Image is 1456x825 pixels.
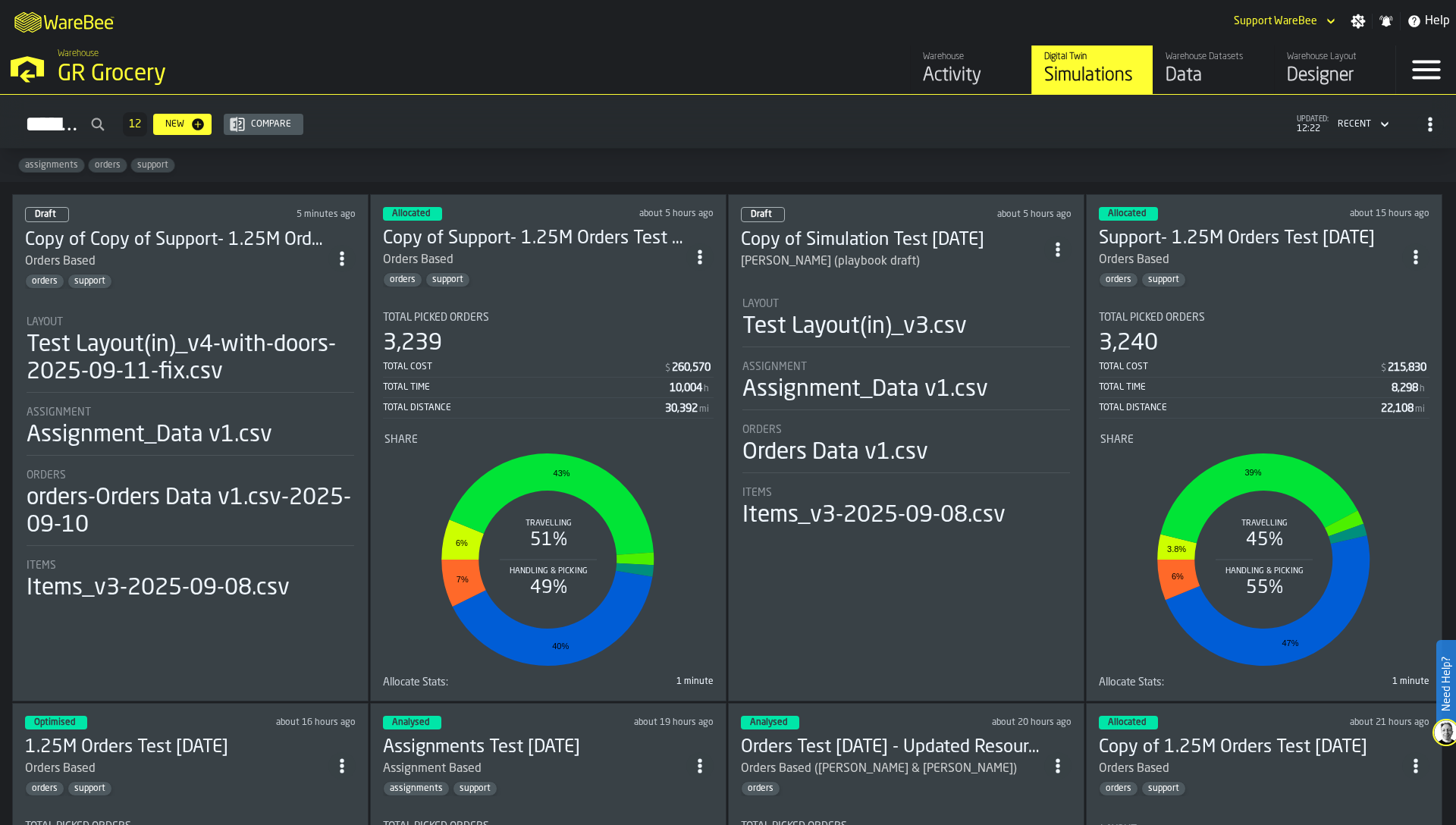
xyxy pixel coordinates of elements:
[27,316,354,393] div: stat-Layout
[68,783,111,794] span: support
[742,487,1070,499] div: Title
[1274,45,1395,94] a: link-to-/wh/i/e451d98b-95f6-4604-91ff-c80219f9c36d/designer
[1099,330,1158,357] div: 3,240
[384,783,449,794] span: assignments
[89,160,127,171] span: orders
[665,363,670,374] span: $
[34,718,75,727] span: Optimised
[1332,115,1392,133] div: DropdownMenuValue-4
[1420,384,1425,394] span: h
[1396,45,1456,94] label: button-toggle-Menu
[153,114,212,135] button: button-New
[1297,115,1329,124] span: updated:
[742,361,1070,373] div: Title
[741,716,799,729] div: status-3 2
[383,300,714,689] section: card-SimulationDashboardCard-allocated
[223,717,356,728] div: Updated: 11/09/2025, 20:17:02 Created: 10/09/2025, 14:53:36
[1099,227,1402,251] div: Support- 1.25M Orders Test 2025-09-10
[750,718,787,727] span: Analysed
[27,560,354,572] div: Title
[27,469,354,482] div: Title
[383,312,489,324] span: Total Picked Orders
[742,424,1070,473] div: stat-Orders
[741,228,1044,253] h3: Copy of Simulation Test [DATE]
[1338,119,1371,130] div: DropdownMenuValue-4
[27,316,354,328] div: Title
[1099,676,1429,689] div: stat-Allocate Stats:
[1345,14,1372,29] label: button-toggle-Settings
[117,112,153,136] div: ButtonLoadMore-Load More-Prev-First-Last
[245,119,297,130] div: Compare
[25,716,87,729] div: status-3 2
[1142,274,1185,285] span: support
[1099,716,1158,729] div: status-3 2
[923,64,1019,88] div: Activity
[383,227,686,251] h3: Copy of Support- 1.25M Orders Test [DATE]
[1373,14,1400,29] label: button-toggle-Notifications
[923,52,1019,62] div: Warehouse
[741,736,1044,760] h3: Orders Test [DATE] - Updated Resource Policy
[1099,312,1429,419] div: stat-Total Picked Orders
[68,276,111,287] span: support
[384,434,712,673] div: stat-Share
[159,119,190,130] div: New
[579,209,714,219] div: Updated: 12/09/2025, 07:29:41 Created: 11/09/2025, 21:25:30
[27,406,354,456] div: stat-Assignment
[728,194,1084,701] div: ItemListCard-DashboardItemContainer
[1044,52,1141,62] div: Digital Twin
[392,209,430,218] span: Allocated
[741,253,920,271] div: [PERSON_NAME] (playbook draft)
[742,298,1070,347] div: stat-Layout
[384,434,418,446] span: Share
[1099,736,1402,760] h3: Copy of 1.25M Orders Test [DATE]
[579,717,714,728] div: Updated: 11/09/2025, 17:32:53 Created: 10/09/2025, 00:03:28
[383,227,686,251] div: Copy of Support- 1.25M Orders Test 2025-09-10
[25,253,328,271] div: Orders Based
[742,487,772,499] span: Items
[1108,718,1146,727] span: Allocated
[1099,736,1402,760] div: Copy of 1.25M Orders Test 2025-09-10
[742,298,1070,310] div: Title
[1108,209,1146,218] span: Allocated
[742,376,988,403] div: Assignment_Data v1.csv
[26,276,64,287] span: orders
[1099,382,1392,393] div: Total Time
[699,404,709,415] span: mi
[224,114,303,135] button: button-Compare
[1100,434,1428,673] div: stat-Share
[214,209,356,220] div: Updated: 12/09/2025, 12:17:15 Created: 12/09/2025, 12:17:15
[27,560,354,602] div: stat-Items
[1425,12,1450,30] span: Help
[742,783,780,794] span: orders
[453,783,497,794] span: support
[742,361,807,373] span: Assignment
[1099,760,1169,778] div: Orders Based
[426,274,469,285] span: support
[1099,676,1261,689] div: Title
[742,424,1070,436] div: Title
[383,736,686,760] h3: Assignments Test [DATE]
[742,502,1006,529] div: Items_v3-2025-09-08.csv
[742,424,782,436] span: Orders
[35,210,56,219] span: Draft
[1099,760,1402,778] div: Orders Based
[742,298,779,310] span: Layout
[930,209,1072,220] div: Updated: 12/09/2025, 07:23:51 Created: 10/09/2025, 02:45:41
[384,434,712,446] div: Title
[1100,434,1134,446] span: Share
[1099,312,1429,324] div: Title
[25,736,328,760] div: 1.25M Orders Test 2025-09-10
[131,160,174,171] span: support
[58,61,467,88] div: GR Grocery
[1392,382,1418,394] div: Stat Value
[1099,251,1169,269] div: Orders Based
[1234,15,1317,27] div: DropdownMenuValue-Support WareBee
[741,760,1017,778] div: Orders Based ([PERSON_NAME] & [PERSON_NAME])
[27,422,272,449] div: Assignment_Data v1.csv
